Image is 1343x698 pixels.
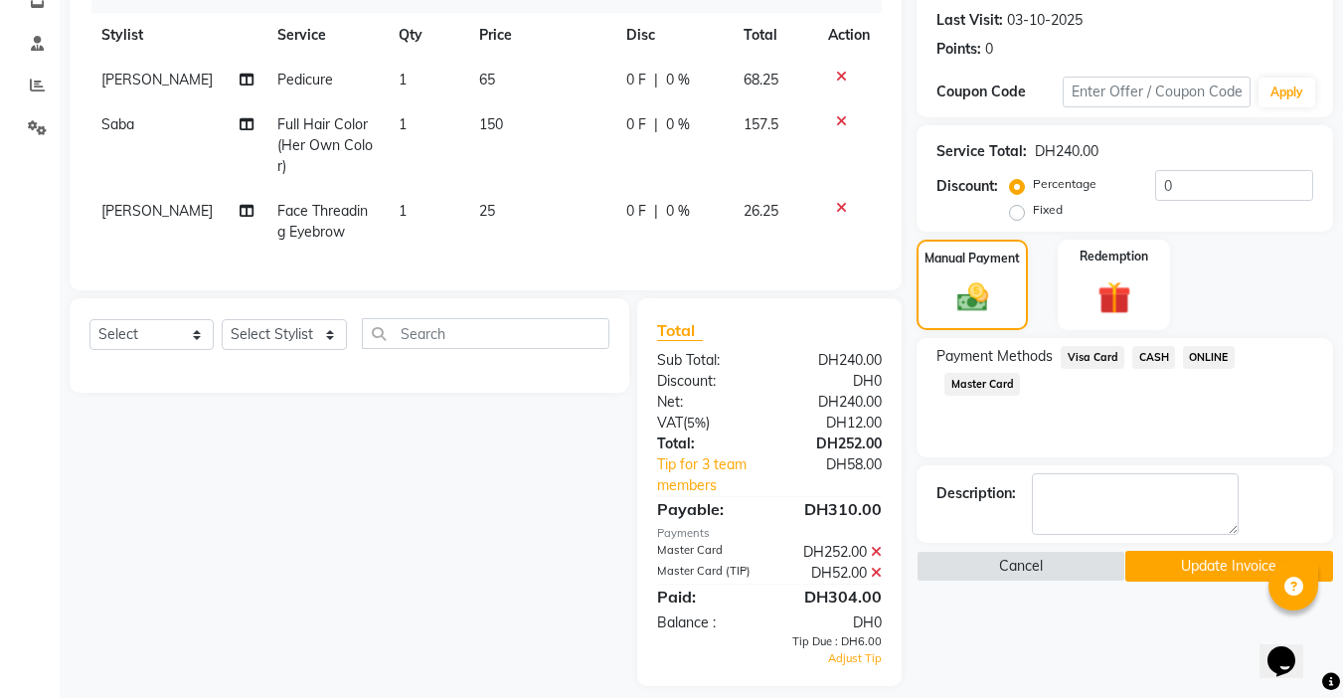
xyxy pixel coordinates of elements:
div: Net: [642,392,769,413]
span: 0 % [666,114,690,135]
span: 1 [399,115,407,133]
div: DH0 [769,371,897,392]
div: DH12.00 [769,413,897,434]
label: Percentage [1033,175,1096,193]
div: ( ) [642,413,769,434]
div: DH240.00 [1035,141,1098,162]
div: Paid: [642,585,769,609]
div: Master Card [642,542,769,563]
th: Price [467,13,614,58]
div: DH0 [769,612,897,633]
span: Face Threading Eyebrow [277,202,368,241]
span: 5% [687,415,706,431]
div: Discount: [936,176,998,197]
div: Last Visit: [936,10,1003,31]
span: VAT [657,414,683,432]
span: Visa Card [1061,346,1124,369]
div: Total: [642,434,769,454]
input: Search [362,318,609,349]
span: 1 [399,202,407,220]
label: Manual Payment [924,250,1020,267]
div: Points: [936,39,981,60]
div: DH304.00 [769,585,897,609]
div: Tip Due : DH6.00 [769,633,897,650]
span: Total [657,320,703,341]
span: Pedicure [277,71,333,88]
th: Total [732,13,816,58]
th: Service [265,13,387,58]
span: 26.25 [744,202,778,220]
div: Master Card (TIP) [642,563,769,584]
div: Payments [657,525,882,542]
span: [PERSON_NAME] [101,202,213,220]
th: Action [816,13,882,58]
span: 68.25 [744,71,778,88]
span: 157.5 [744,115,778,133]
img: _cash.svg [947,279,998,315]
label: Redemption [1080,248,1148,265]
span: ONLINE [1183,346,1235,369]
div: DH52.00 [769,563,897,584]
span: 0 F [626,201,646,222]
div: Balance : [642,612,769,633]
span: 0 F [626,114,646,135]
span: Master Card [944,373,1020,396]
button: Cancel [917,551,1124,582]
div: DH310.00 [769,497,897,521]
a: Tip for 3 team members [642,454,790,496]
span: [PERSON_NAME] [101,71,213,88]
div: DH240.00 [769,350,897,371]
img: _gift.svg [1088,277,1141,318]
div: DH252.00 [769,434,897,454]
div: DH58.00 [791,454,898,496]
div: 03-10-2025 [1007,10,1083,31]
button: Apply [1259,78,1315,107]
div: DH252.00 [769,542,897,563]
span: 150 [479,115,503,133]
div: Description: [936,483,1016,504]
span: 1 [399,71,407,88]
label: Fixed [1033,201,1063,219]
div: Sub Total: [642,350,769,371]
span: 0 F [626,70,646,90]
span: CASH [1132,346,1175,369]
span: Full Hair Color (Her Own Color) [277,115,373,175]
span: 25 [479,202,495,220]
span: 65 [479,71,495,88]
div: Discount: [642,371,769,392]
iframe: chat widget [1259,618,1323,678]
input: Enter Offer / Coupon Code [1063,77,1251,107]
th: Disc [614,13,733,58]
span: 0 % [666,70,690,90]
span: | [654,114,658,135]
span: Saba [101,115,134,133]
span: Adjust Tip [828,651,882,665]
span: | [654,201,658,222]
th: Qty [387,13,467,58]
div: Service Total: [936,141,1027,162]
th: Stylist [89,13,265,58]
div: 0 [985,39,993,60]
span: 0 % [666,201,690,222]
span: | [654,70,658,90]
button: Update Invoice [1125,551,1333,582]
div: Payable: [642,497,769,521]
span: Payment Methods [936,346,1053,367]
div: DH240.00 [769,392,897,413]
div: Coupon Code [936,82,1062,102]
